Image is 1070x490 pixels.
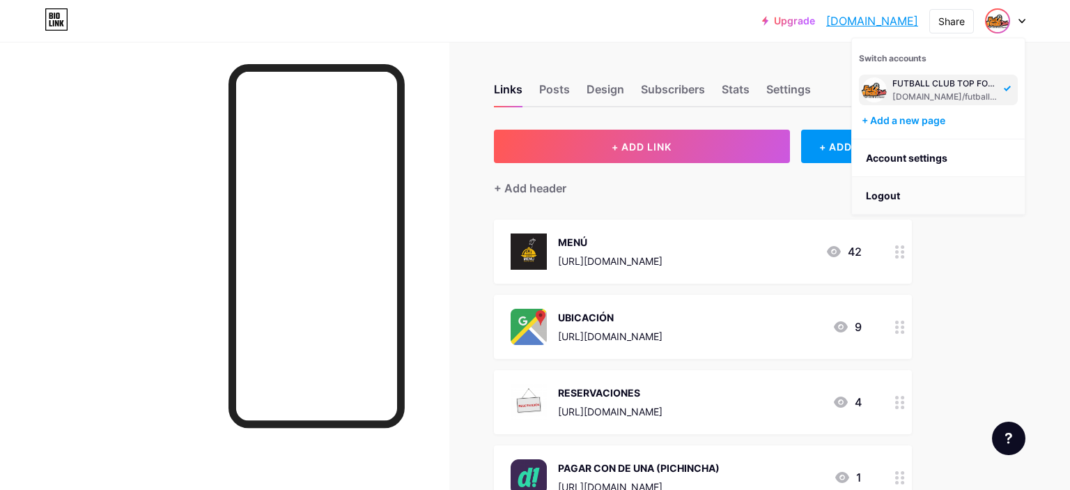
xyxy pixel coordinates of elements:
[511,309,547,345] img: UBICACIÓN
[641,81,705,106] div: Subscribers
[862,77,887,102] img: Jonathan Flores
[558,235,662,250] div: MENÚ
[494,81,522,106] div: Links
[825,243,862,260] div: 42
[494,180,566,197] div: + Add header
[852,139,1025,177] a: Account settings
[558,385,662,400] div: RESERVACIONES
[852,177,1025,215] li: Logout
[862,114,1018,128] div: + Add a new page
[859,53,926,63] span: Switch accounts
[612,141,672,153] span: + ADD LINK
[892,78,1000,89] div: FUTBALL CLUB TOP FOOD & DRINKS
[832,319,862,335] div: 9
[826,13,918,29] a: [DOMAIN_NAME]
[558,461,720,475] div: PAGAR CON DE UNA (PICHINCHA)
[801,130,912,163] div: + ADD EMBED
[558,404,662,419] div: [URL][DOMAIN_NAME]
[558,310,662,325] div: UBICACIÓN
[834,469,862,486] div: 1
[986,10,1009,32] img: Jonathan Flores
[832,394,862,411] div: 4
[722,81,750,106] div: Stats
[762,15,815,26] a: Upgrade
[558,254,662,268] div: [URL][DOMAIN_NAME]
[587,81,624,106] div: Design
[494,130,790,163] button: + ADD LINK
[539,81,570,106] div: Posts
[511,384,547,420] img: RESERVACIONES
[766,81,811,106] div: Settings
[938,14,965,29] div: Share
[892,91,1000,102] div: [DOMAIN_NAME]/futballclubtop
[511,233,547,270] img: MENÚ
[558,329,662,344] div: [URL][DOMAIN_NAME]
